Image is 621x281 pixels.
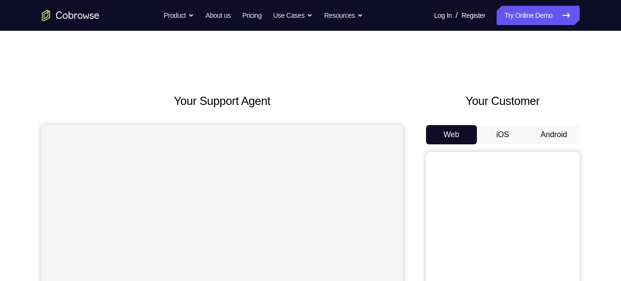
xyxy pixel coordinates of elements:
[242,6,261,25] a: Pricing
[42,92,403,110] h2: Your Support Agent
[273,6,313,25] button: Use Cases
[164,6,194,25] button: Product
[462,6,485,25] a: Register
[42,10,99,21] a: Go to the home page
[426,125,477,144] button: Web
[426,92,580,110] h2: Your Customer
[528,125,580,144] button: Android
[324,6,363,25] button: Resources
[434,6,452,25] a: Log In
[497,6,579,25] a: Try Online Demo
[206,6,231,25] a: About us
[456,10,458,21] span: /
[477,125,528,144] button: iOS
